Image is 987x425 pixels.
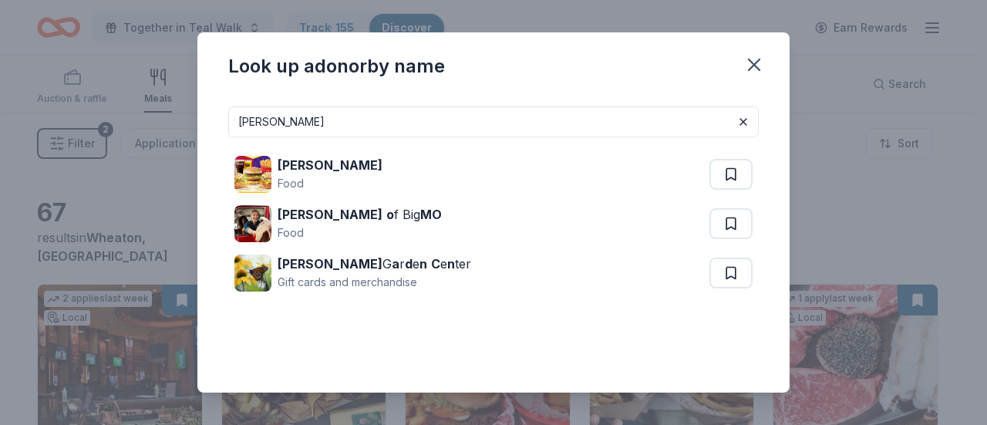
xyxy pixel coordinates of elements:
div: Gift cards and merchandise [278,273,471,292]
strong: C [431,256,440,272]
strong: n [419,256,427,272]
input: Search [228,106,759,137]
strong: a [392,256,399,272]
div: Food [278,224,442,242]
strong: o [386,207,394,222]
strong: [PERSON_NAME] [278,157,382,173]
img: Image for McDonald's of Big MO [234,205,271,242]
strong: MO [420,207,442,222]
div: Food [278,174,382,193]
strong: [PERSON_NAME] [278,207,382,222]
strong: n [447,256,455,272]
div: f Big [278,205,442,224]
strong: d [405,256,413,272]
img: Image for McDonald Garden Center [234,255,271,292]
strong: [PERSON_NAME] [278,256,382,272]
div: Look up a donor by name [228,54,445,79]
img: Image for McDonald's [234,156,271,193]
div: G r e e ter [278,255,471,273]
